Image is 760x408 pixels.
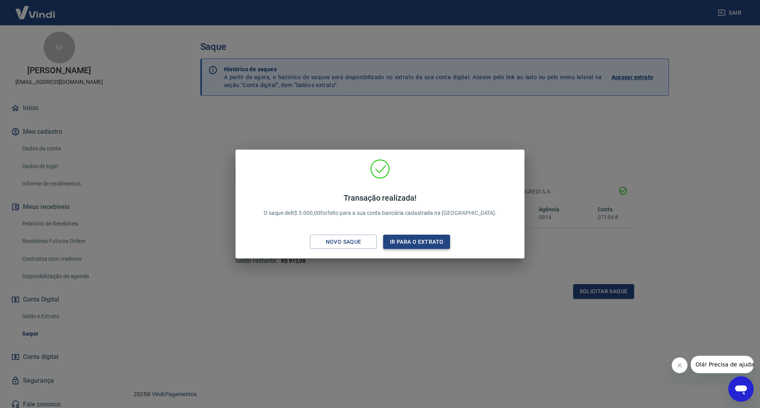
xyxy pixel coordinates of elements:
iframe: Botão para abrir a janela de mensagens [728,376,754,402]
div: Novo saque [316,237,371,247]
p: O saque de R$ 3.000,00 foi feito para a sua conta bancária cadastrada na [GEOGRAPHIC_DATA]. [264,193,497,217]
iframe: Mensagem da empresa [691,356,754,373]
button: Novo saque [310,235,377,249]
h4: Transação realizada! [264,193,497,203]
button: Ir para o extrato [383,235,450,249]
iframe: Fechar mensagem [672,357,688,373]
span: Olá! Precisa de ajuda? [5,6,66,12]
